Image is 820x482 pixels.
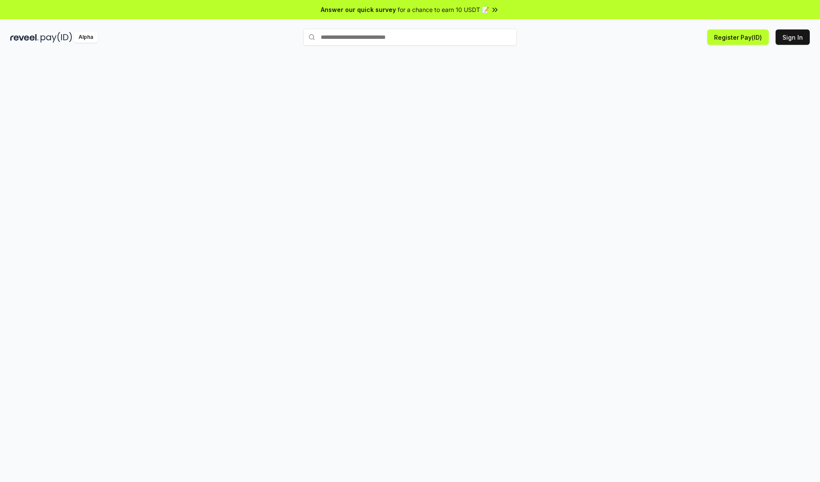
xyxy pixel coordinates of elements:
span: for a chance to earn 10 USDT 📝 [398,5,489,14]
img: pay_id [41,32,72,43]
button: Sign In [776,29,810,45]
div: Alpha [74,32,98,43]
button: Register Pay(ID) [707,29,769,45]
img: reveel_dark [10,32,39,43]
span: Answer our quick survey [321,5,396,14]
